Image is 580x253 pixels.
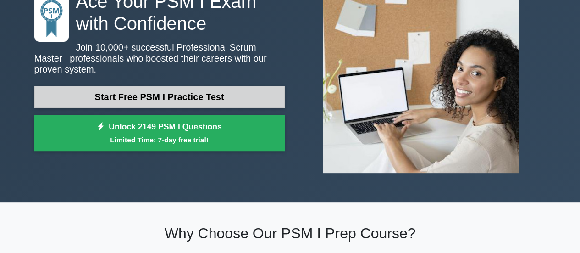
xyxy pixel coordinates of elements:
[46,135,273,145] small: Limited Time: 7-day free trial!
[34,42,285,75] p: Join 10,000+ successful Professional Scrum Master I professionals who boosted their careers with ...
[34,86,285,108] a: Start Free PSM I Practice Test
[34,225,546,242] h2: Why Choose Our PSM I Prep Course?
[34,115,285,152] a: Unlock 2149 PSM I QuestionsLimited Time: 7-day free trial!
